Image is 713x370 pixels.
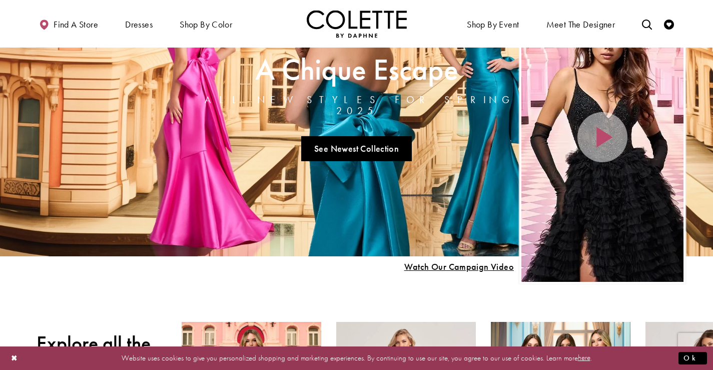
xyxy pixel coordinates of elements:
a: Check Wishlist [661,10,676,38]
p: Website uses cookies to give you personalized shopping and marketing experiences. By continuing t... [72,351,641,365]
span: Play Slide #15 Video [404,262,514,272]
a: Find a store [37,10,101,38]
img: Colette by Daphne [307,10,407,38]
span: Shop by color [177,10,235,38]
span: Dresses [125,20,153,30]
span: Shop By Event [467,20,519,30]
span: Meet the designer [546,20,615,30]
span: Find a store [54,20,98,30]
a: Meet the designer [544,10,618,38]
a: here [578,353,590,363]
button: Close Dialog [6,349,23,367]
a: See Newest Collection A Chique Escape All New Styles For Spring 2025 [301,136,412,161]
span: Shop By Event [464,10,521,38]
span: Shop by color [180,20,232,30]
a: Visit Home Page [307,10,407,38]
span: Dresses [123,10,155,38]
button: Submit Dialog [678,352,707,364]
ul: Slider Links [194,132,519,165]
a: Toggle search [639,10,654,38]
